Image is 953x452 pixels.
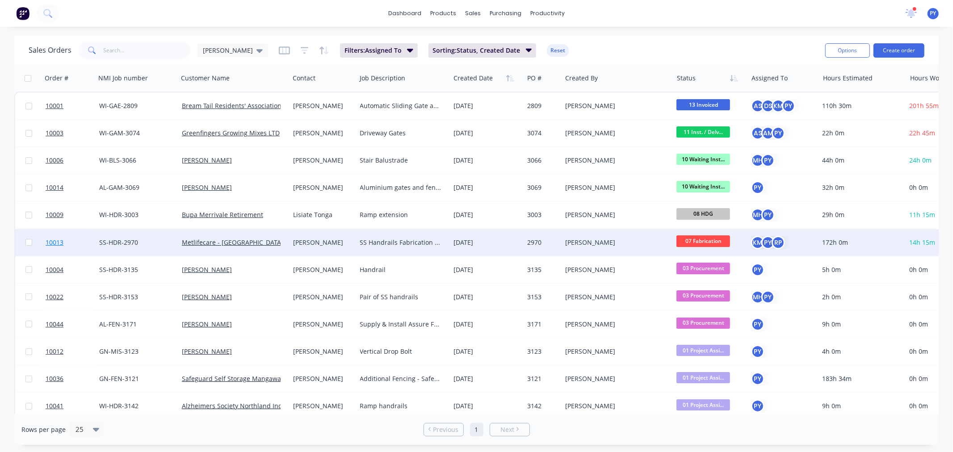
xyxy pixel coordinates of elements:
[751,290,775,304] button: MHPY
[823,74,873,83] div: Hours Estimated
[751,372,764,385] div: PY
[676,345,730,356] span: 01 Project Assi...
[46,120,99,146] a: 10003
[293,402,350,410] div: [PERSON_NAME]
[565,265,664,274] div: [PERSON_NAME]
[453,347,520,356] div: [DATE]
[424,425,463,434] a: Previous page
[761,126,775,140] div: AM
[46,320,63,329] span: 10044
[46,265,63,274] span: 10004
[909,320,928,328] span: 0h 0m
[182,374,298,383] a: Safeguard Self Storage Mangawahi Ltd
[46,238,63,247] span: 10013
[104,42,191,59] input: Search...
[182,265,232,274] a: [PERSON_NAME]
[822,265,898,274] div: 5h 0m
[527,74,542,83] div: PO #
[46,201,99,228] a: 10009
[384,7,426,20] a: dashboard
[527,293,557,301] div: 3153
[46,256,99,283] a: 10004
[565,74,598,83] div: Created By
[360,183,442,192] div: Aluminium gates and fencing
[527,156,557,165] div: 3066
[16,7,29,20] img: Factory
[751,290,764,304] div: MH
[822,101,898,110] div: 110h 30m
[873,43,924,58] button: Create order
[910,74,953,83] div: Hours Worked
[426,7,461,20] div: products
[46,229,99,256] a: 10013
[751,208,764,222] div: MH
[909,183,928,192] span: 0h 0m
[453,156,520,165] div: [DATE]
[527,183,557,192] div: 3069
[751,126,764,140] div: AS
[360,129,442,138] div: Driveway Gates
[340,43,418,58] button: Filters:Assigned To
[344,46,402,55] span: Filters: Assigned To
[46,156,63,165] span: 10006
[420,423,533,436] ul: Pagination
[203,46,253,55] span: [PERSON_NAME]
[565,347,664,356] div: [PERSON_NAME]
[751,208,775,222] button: MHPY
[21,425,66,434] span: Rows per page
[565,156,664,165] div: [PERSON_NAME]
[360,156,442,165] div: Stair Balustrade
[822,129,898,138] div: 22h 0m
[751,318,764,331] button: PY
[909,402,928,410] span: 0h 0m
[782,99,795,113] div: PY
[909,293,928,301] span: 0h 0m
[751,263,764,276] button: PY
[360,347,442,356] div: Vertical Drop Bolt
[182,293,232,301] a: [PERSON_NAME]
[822,293,898,301] div: 2h 0m
[490,425,529,434] a: Next page
[360,238,442,247] div: SS Handrails Fabrication and Install
[99,265,171,274] div: SS-HDR-3135
[751,126,785,140] button: ASAMPY
[453,210,520,219] div: [DATE]
[930,9,936,17] span: PY
[751,236,785,249] button: KMPYRP
[29,46,71,54] h1: Sales Orders
[46,374,63,383] span: 10036
[751,399,764,413] button: PY
[46,311,99,338] a: 10044
[565,320,664,329] div: [PERSON_NAME]
[909,129,935,137] span: 22h 45m
[527,320,557,329] div: 3171
[99,210,171,219] div: WI-HDR-3003
[182,183,232,192] a: [PERSON_NAME]
[772,126,785,140] div: PY
[822,210,898,219] div: 29h 0m
[565,210,664,219] div: [PERSON_NAME]
[676,318,730,329] span: 03 Procurement
[761,99,775,113] div: DS
[461,7,485,20] div: sales
[565,238,664,247] div: [PERSON_NAME]
[182,101,281,110] a: Bream Tail Residents' Association
[182,129,280,137] a: Greenfingers Growing Mixes LTD
[526,7,569,20] div: productivity
[46,210,63,219] span: 10009
[527,238,557,247] div: 2970
[676,290,730,301] span: 03 Procurement
[453,74,493,83] div: Created Date
[99,293,171,301] div: SS-HDR-3153
[822,183,898,192] div: 32h 0m
[761,290,775,304] div: PY
[360,74,405,83] div: Job Description
[822,347,898,356] div: 4h 0m
[46,174,99,201] a: 10014
[485,7,526,20] div: purchasing
[909,265,928,274] span: 0h 0m
[500,425,514,434] span: Next
[360,374,442,383] div: Additional Fencing - Safeguard Storage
